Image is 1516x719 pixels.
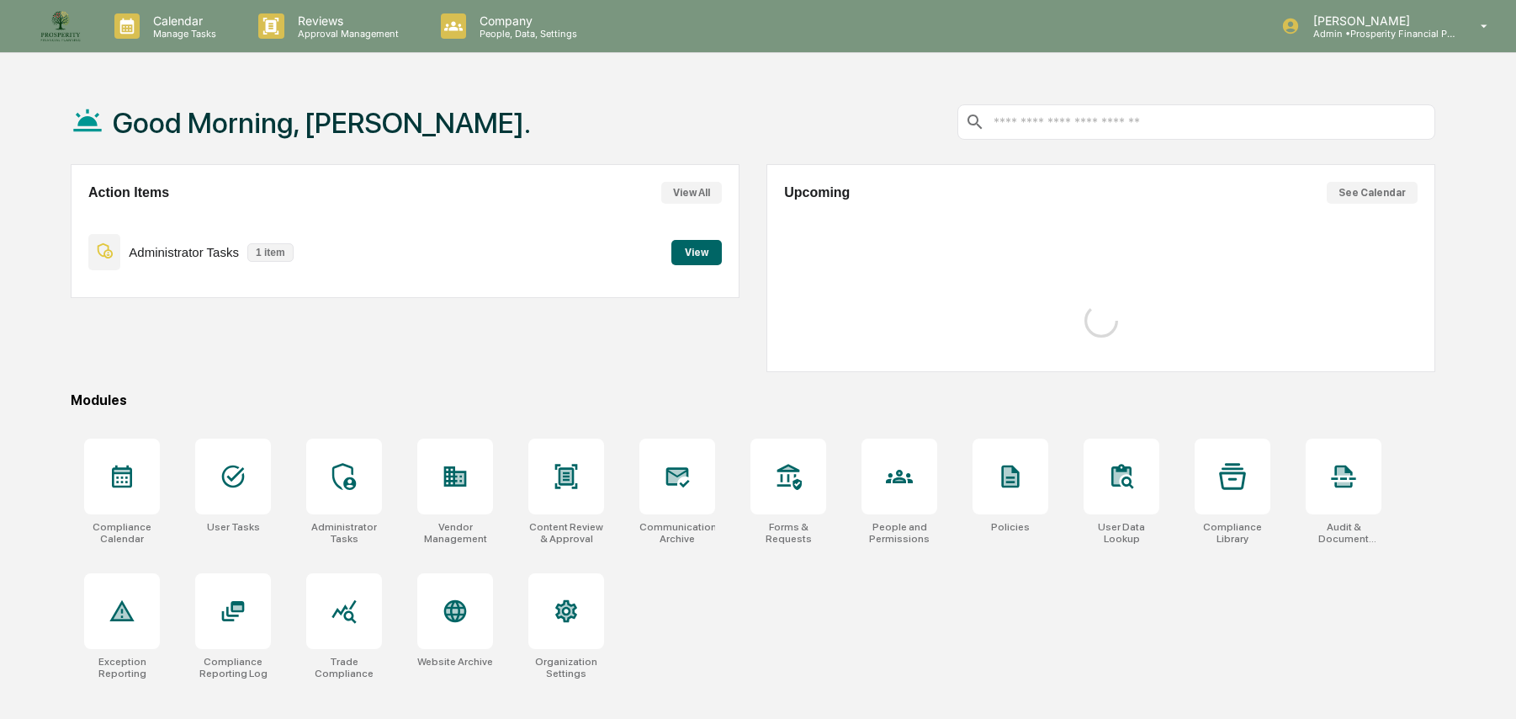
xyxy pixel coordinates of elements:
[528,656,604,679] div: Organization Settings
[1306,521,1381,545] div: Audit & Document Logs
[861,521,937,545] div: People and Permissions
[991,521,1030,533] div: Policies
[417,656,493,668] div: Website Archive
[71,392,1435,408] div: Modules
[140,28,225,40] p: Manage Tasks
[466,28,586,40] p: People, Data, Settings
[247,243,294,262] p: 1 item
[639,521,715,545] div: Communications Archive
[195,656,271,679] div: Compliance Reporting Log
[306,656,382,679] div: Trade Compliance
[113,106,531,140] h1: Good Morning, [PERSON_NAME].
[1300,13,1456,28] p: [PERSON_NAME]
[284,13,407,28] p: Reviews
[1327,182,1418,204] button: See Calendar
[671,240,722,265] button: View
[140,13,225,28] p: Calendar
[466,13,586,28] p: Company
[784,185,850,200] h2: Upcoming
[671,243,722,259] a: View
[40,6,81,46] img: logo
[1300,28,1456,40] p: Admin • Prosperity Financial Planning
[750,521,826,545] div: Forms & Requests
[1084,521,1159,545] div: User Data Lookup
[88,185,169,200] h2: Action Items
[207,521,260,533] div: User Tasks
[84,656,160,679] div: Exception Reporting
[306,521,382,545] div: Administrator Tasks
[661,182,722,204] button: View All
[84,521,160,545] div: Compliance Calendar
[129,245,239,259] p: Administrator Tasks
[417,521,493,545] div: Vendor Management
[1195,521,1270,545] div: Compliance Library
[528,521,604,545] div: Content Review & Approval
[284,28,407,40] p: Approval Management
